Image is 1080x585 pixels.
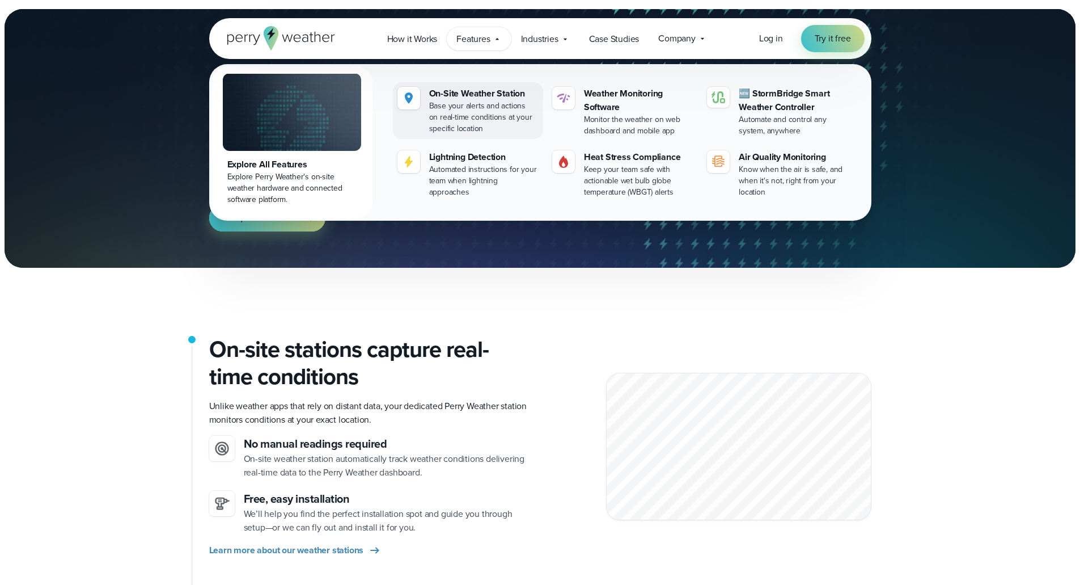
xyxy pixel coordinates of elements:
div: Automate and control any system, anywhere [739,114,848,137]
a: 🆕 StormBridge Smart Weather Controller Automate and control any system, anywhere [702,82,853,141]
a: perry weather heat Heat Stress Compliance Keep your team safe with actionable wet bulb globe temp... [548,146,698,203]
a: Explore All Features Explore Perry Weather's on-site weather hardware and connected software plat... [211,66,372,218]
div: Know when the air is safe, and when it's not, right from your location [739,164,848,198]
p: Unlike weather apps that rely on distant data, your dedicated Perry Weather station monitors cond... [209,399,531,427]
a: Learn more about our weather stations [209,544,382,557]
a: Weather Monitoring Software Monitor the weather on web dashboard and mobile app [548,82,698,141]
div: Weather Monitoring Software [584,87,693,114]
a: Case Studies [579,27,649,50]
a: perry weather location On-Site Weather Station Base your alerts and actions on real-time conditio... [393,82,543,139]
div: Heat Stress Compliance [584,150,693,164]
img: aqi-icon.svg [711,155,725,169]
img: lightning-icon.svg [402,155,416,169]
img: perry weather heat [557,155,570,169]
div: On-Site Weather Station [429,87,539,100]
span: Try it free [815,32,851,45]
p: On-site weather station automatically track weather conditions delivering real-time data to the P... [244,452,531,479]
a: How it Works [378,27,447,50]
img: software-icon.svg [557,91,570,105]
span: Industries [521,32,558,46]
a: Log in [759,32,783,45]
div: Air Quality Monitoring [739,150,848,164]
div: Keep your team safe with actionable wet bulb globe temperature (WBGT) alerts [584,164,693,198]
h2: On-site stations capture real-time conditions [209,336,531,390]
img: stormbridge-icon-V6.svg [711,91,725,103]
div: Monitor the weather on web dashboard and mobile app [584,114,693,137]
div: Explore All Features [227,158,357,171]
span: Features [456,32,490,46]
a: Air Quality Monitoring Know when the air is safe, and when it's not, right from your location [702,146,853,203]
a: Try it free [801,25,865,52]
span: Learn more about our weather stations [209,544,364,557]
a: Request more info [209,204,326,232]
a: Lightning Detection Automated instructions for your team when lightning approaches [393,146,543,203]
h3: No manual readings required [244,436,531,452]
span: Case Studies [589,32,639,46]
div: Base your alerts and actions on real-time conditions at your specific location [429,100,539,134]
div: 🆕 StormBridge Smart Weather Controller [739,87,848,114]
div: Lightning Detection [429,150,539,164]
span: Company [658,32,696,45]
p: We’ll help you find the perfect installation spot and guide you through setup—or we can fly out a... [244,507,531,535]
img: perry weather location [402,91,416,105]
h3: Free, easy installation [244,491,531,507]
div: Automated instructions for your team when lightning approaches [429,164,539,198]
span: How it Works [387,32,438,46]
div: Explore Perry Weather's on-site weather hardware and connected software platform. [227,171,357,205]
